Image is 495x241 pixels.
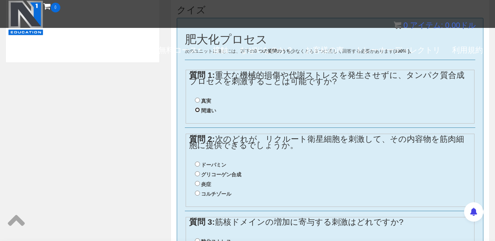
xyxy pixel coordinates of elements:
[460,21,476,29] font: ドル
[31,45,54,55] font: 証明書
[201,190,231,197] font: コルチゾール
[201,107,216,114] font: 間違い
[234,35,299,64] a: なぜN1なのか？
[153,35,207,64] a: 無料コース
[355,45,440,55] font: トレーナーディレクトリ
[201,161,226,168] font: ドーパミン
[8,0,43,35] img: N1教育
[55,4,56,10] font: 0
[201,181,211,188] font: 炎症
[110,35,153,64] a: イベント
[189,134,464,150] font: 次のどれが、リクルート衛星細胞を刺激して、その内容物を筋肉細胞に提供できるでしょうか。
[207,35,234,64] a: 接触
[189,71,464,86] font: 重大な機械的損傷や代謝ストレスを発生させずに、タンパク質合成プロセスを刺激することは可能ですか?
[201,171,241,178] font: グリコーゲン合成
[240,45,294,55] font: なぜN1なのか？
[446,35,489,64] a: 利用規約
[159,45,197,55] font: 無料コース
[201,97,211,104] font: 真実
[116,45,147,55] font: イベント
[66,45,104,55] font: コース一覧
[215,217,404,226] font: 筋核ドメインの増加に寄与する刺激はどれですか?
[452,45,483,55] font: 利用規約
[189,134,215,143] font: 質問 2:
[60,35,110,64] a: コース一覧
[394,21,401,29] img: icon11.png
[445,21,460,29] font: 0.00
[43,1,60,11] a: 0
[350,35,446,64] a: トレーナーディレクトリ
[25,35,60,64] a: 証明書
[305,45,344,55] font: お客様の声
[189,217,215,226] font: 質問 3:
[394,21,476,29] a: 0 アイテム: 0.00ドル
[213,45,228,55] font: 接触
[189,71,215,79] font: 質問 1:
[403,21,408,29] font: 0
[410,21,443,29] font: アイテム:
[299,35,350,64] a: お客様の声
